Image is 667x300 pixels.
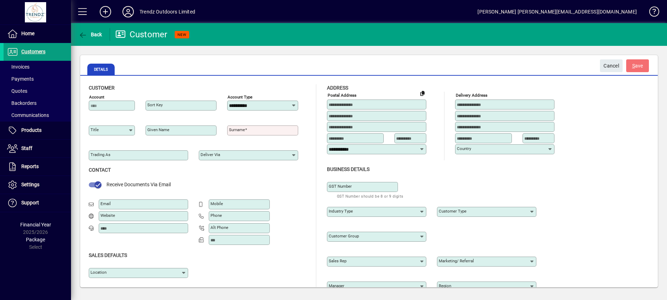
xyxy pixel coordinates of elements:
mat-label: Email [100,201,111,206]
mat-label: Mobile [211,201,223,206]
mat-hint: GST Number should be 8 or 9 digits [337,192,404,200]
button: Back [77,28,104,41]
div: Trendz Outdoors Limited [140,6,195,17]
a: Staff [4,140,71,157]
span: Details [87,64,115,75]
mat-label: Given name [147,127,169,132]
span: Sales defaults [89,252,127,258]
span: Package [26,237,45,242]
a: Backorders [4,97,71,109]
span: NEW [177,32,186,37]
a: Reports [4,158,71,176]
span: Staff [21,145,32,151]
div: [PERSON_NAME] [PERSON_NAME][EMAIL_ADDRESS][DOMAIN_NAME] [477,6,637,17]
app-page-header-button: Back [71,28,110,41]
span: Backorders [7,100,37,106]
mat-label: Region [439,283,451,288]
mat-label: Account Type [228,95,252,100]
mat-label: Sales rep [329,258,346,263]
a: Support [4,194,71,212]
span: Cancel [603,60,619,72]
span: ave [632,60,643,72]
a: Invoices [4,61,71,73]
a: Settings [4,176,71,194]
span: Products [21,127,42,133]
span: Support [21,200,39,205]
mat-label: Trading as [91,152,110,157]
mat-label: Title [91,127,99,132]
mat-label: Deliver via [201,152,220,157]
mat-label: GST Number [329,184,352,189]
mat-label: Sort key [147,102,163,107]
span: Customer [89,85,115,91]
mat-label: Manager [329,283,344,288]
span: Business details [327,166,370,172]
div: Customer [115,29,168,40]
span: Receive Documents Via Email [106,182,171,187]
button: Copy to Delivery address [417,87,428,99]
mat-label: Customer group [329,234,359,239]
mat-label: Alt Phone [211,225,228,230]
span: Financial Year [20,222,51,227]
span: Payments [7,76,34,82]
a: Communications [4,109,71,121]
a: Home [4,25,71,43]
span: Reports [21,164,39,169]
mat-label: Website [100,213,115,218]
span: Home [21,31,34,36]
button: Save [626,59,649,72]
span: Quotes [7,88,27,94]
button: Cancel [600,59,623,72]
button: Add [94,5,117,18]
a: Knowledge Base [644,1,658,25]
a: Products [4,122,71,139]
mat-label: Country [457,146,471,151]
button: Profile [117,5,140,18]
span: Invoices [7,64,29,70]
span: Customers [21,49,45,54]
mat-label: Location [91,270,106,275]
mat-label: Surname [229,127,245,132]
span: Settings [21,182,39,187]
mat-label: Industry type [329,209,353,214]
mat-label: Account [89,95,104,100]
a: Payments [4,73,71,85]
span: Communications [7,112,49,118]
mat-label: Marketing/ Referral [439,258,474,263]
mat-label: Phone [211,213,222,218]
span: Address [327,85,348,91]
span: S [632,63,635,69]
a: Quotes [4,85,71,97]
span: Contact [89,167,111,173]
mat-label: Customer type [439,209,466,214]
span: Back [78,32,102,37]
